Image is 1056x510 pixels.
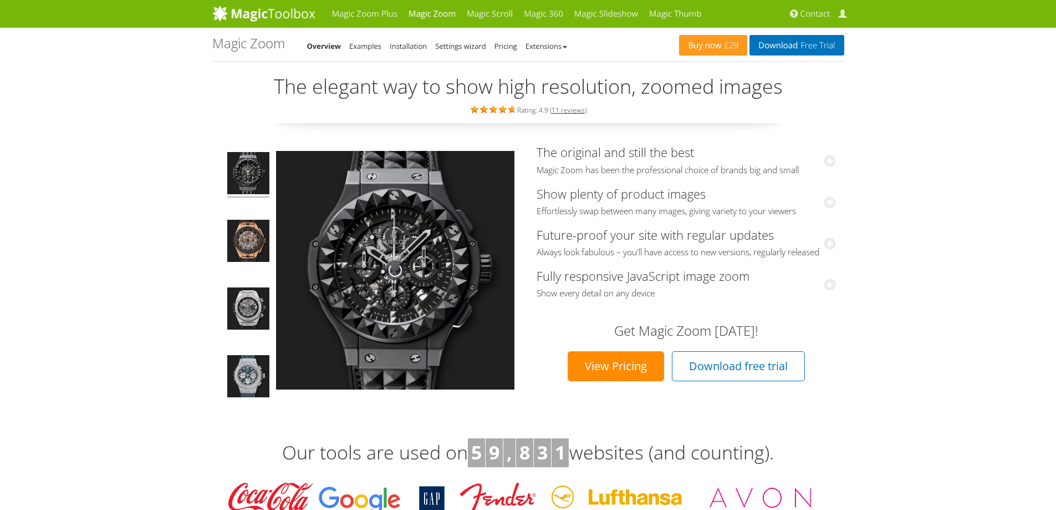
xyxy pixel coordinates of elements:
[307,41,341,51] a: Overview
[537,185,836,217] a: Show plenty of product imagesEffortlessly swap between many images, giving variety to your viewers
[226,354,271,402] a: Big Bang Jeans
[507,440,512,465] b: ,
[537,267,836,299] a: Fully responsive JavaScript image zoomShow every detail on any device
[537,206,836,217] span: Effortlessly swap between many images, giving variety to your viewers
[435,41,486,51] a: Settings wizard
[526,41,567,51] a: Extensions
[552,105,585,115] a: 11 reviews
[568,351,664,381] a: View Pricing
[212,103,844,115] div: Rating: 4.9 ( )
[227,355,269,401] img: Big Bang Jeans - Magic Zoom Demo
[489,440,499,465] b: 9
[226,151,271,199] a: Big Bang Depeche Mode
[798,41,835,50] span: Free Trial
[537,247,836,258] span: Always look fabulous – you'll have access to new versions, regularly released
[212,75,844,98] h2: The elegant way to show high resolution, zoomed images
[471,440,482,465] b: 5
[212,5,315,22] img: MagicToolbox.com - Image tools for your website
[722,41,739,50] span: £29
[537,288,836,299] span: Show every detail on any device
[349,41,381,51] a: Examples
[537,226,836,258] a: Future-proof your site with regular updatesAlways look fabulous – you'll have access to new versi...
[390,41,427,51] a: Installation
[226,219,271,266] a: Big Bang Ferrari King Gold Carbon
[800,8,830,19] span: Contact
[672,351,805,381] a: Download free trial
[679,35,747,55] a: Buy now£29
[494,41,517,51] a: Pricing
[548,324,825,338] h3: Get Magic Zoom [DATE]!
[226,286,271,334] a: Big Bang Unico Titanium
[555,440,565,465] b: 1
[519,440,530,465] b: 8
[227,287,269,333] img: Big Bang Unico Titanium - Magic Zoom Demo
[227,220,269,265] img: Big Bang Ferrari King Gold Carbon
[537,165,836,176] span: Magic Zoom has been the professional choice of brands big and small
[227,152,269,198] img: Big Bang Depeche Mode - Magic Zoom Demo
[212,36,285,51] h1: Magic Zoom
[537,144,836,175] a: The original and still the bestMagic Zoom has been the professional choice of brands big and small
[212,438,844,467] h3: Our tools are used on websites (and counting).
[537,440,548,465] b: 3
[749,35,844,55] a: DownloadFree Trial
